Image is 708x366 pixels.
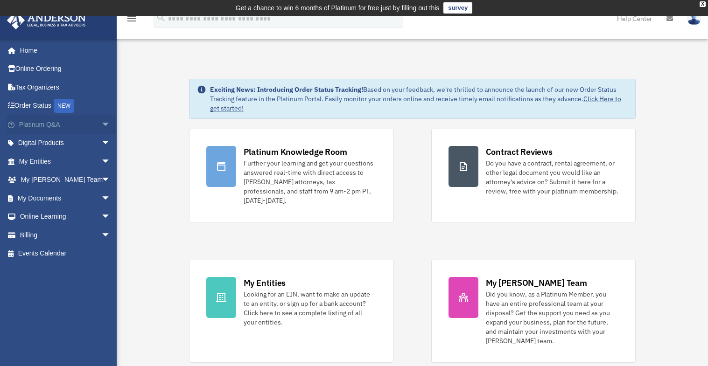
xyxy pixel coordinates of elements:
div: My [PERSON_NAME] Team [486,277,587,289]
a: Digital Productsarrow_drop_down [7,134,125,152]
span: arrow_drop_down [101,189,120,208]
div: Contract Reviews [486,146,553,158]
a: Billingarrow_drop_down [7,226,125,244]
a: My [PERSON_NAME] Teamarrow_drop_down [7,171,125,189]
strong: Exciting News: Introducing Order Status Tracking! [210,85,363,94]
div: Based on your feedback, we're thrilled to announce the launch of our new Order Status Tracking fe... [210,85,628,113]
a: My Entities Looking for an EIN, want to make an update to an entity, or sign up for a bank accoun... [189,260,394,363]
img: User Pic [687,12,701,25]
img: Anderson Advisors Platinum Portal [4,11,89,29]
a: Online Learningarrow_drop_down [7,207,125,226]
a: Events Calendar [7,244,125,263]
div: Do you have a contract, rental agreement, or other legal document you would like an attorney's ad... [486,159,619,196]
div: Get a chance to win 6 months of Platinum for free just by filling out this [236,2,440,14]
a: My Entitiesarrow_drop_down [7,152,125,171]
div: Did you know, as a Platinum Member, you have an entire professional team at your disposal? Get th... [486,290,619,345]
a: My [PERSON_NAME] Team Did you know, as a Platinum Member, you have an entire professional team at... [431,260,636,363]
a: Order StatusNEW [7,97,125,116]
a: Contract Reviews Do you have a contract, rental agreement, or other legal document you would like... [431,129,636,222]
a: My Documentsarrow_drop_down [7,189,125,207]
span: arrow_drop_down [101,226,120,245]
i: search [156,13,166,23]
a: survey [443,2,472,14]
div: close [700,1,706,7]
a: Platinum Knowledge Room Further your learning and get your questions answered real-time with dire... [189,129,394,222]
div: Looking for an EIN, want to make an update to an entity, or sign up for a bank account? Click her... [244,290,377,327]
i: menu [126,13,137,24]
div: NEW [54,99,74,113]
span: arrow_drop_down [101,115,120,134]
a: Online Ordering [7,60,125,78]
div: My Entities [244,277,286,289]
a: Tax Organizers [7,78,125,97]
div: Platinum Knowledge Room [244,146,347,158]
span: arrow_drop_down [101,207,120,227]
div: Further your learning and get your questions answered real-time with direct access to [PERSON_NAM... [244,159,377,205]
a: Platinum Q&Aarrow_drop_down [7,115,125,134]
span: arrow_drop_down [101,152,120,171]
a: Click Here to get started! [210,95,621,112]
a: menu [126,16,137,24]
a: Home [7,41,120,60]
span: arrow_drop_down [101,171,120,190]
span: arrow_drop_down [101,134,120,153]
